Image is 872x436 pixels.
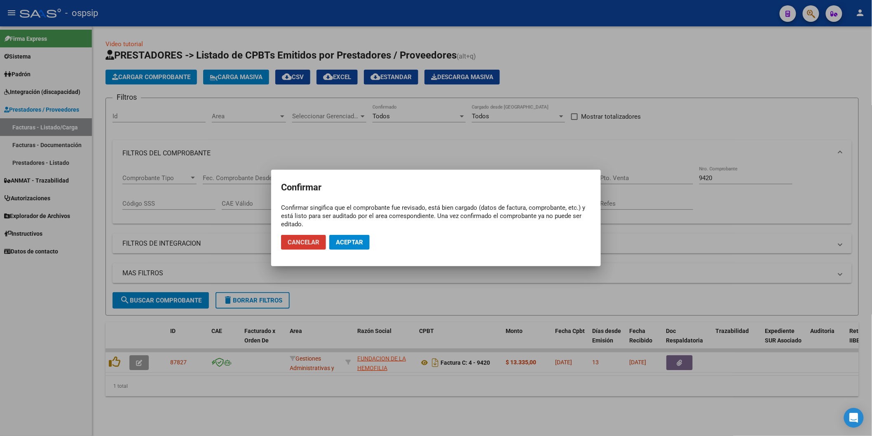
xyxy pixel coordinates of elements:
div: Open Intercom Messenger [844,408,864,428]
button: Cancelar [281,235,326,250]
div: Confirmar singifica que el comprobante fue revisado, está bien cargado (datos de factura, comprob... [281,204,591,228]
h2: Confirmar [281,180,591,195]
span: Cancelar [288,239,319,246]
span: Aceptar [336,239,363,246]
button: Aceptar [329,235,370,250]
